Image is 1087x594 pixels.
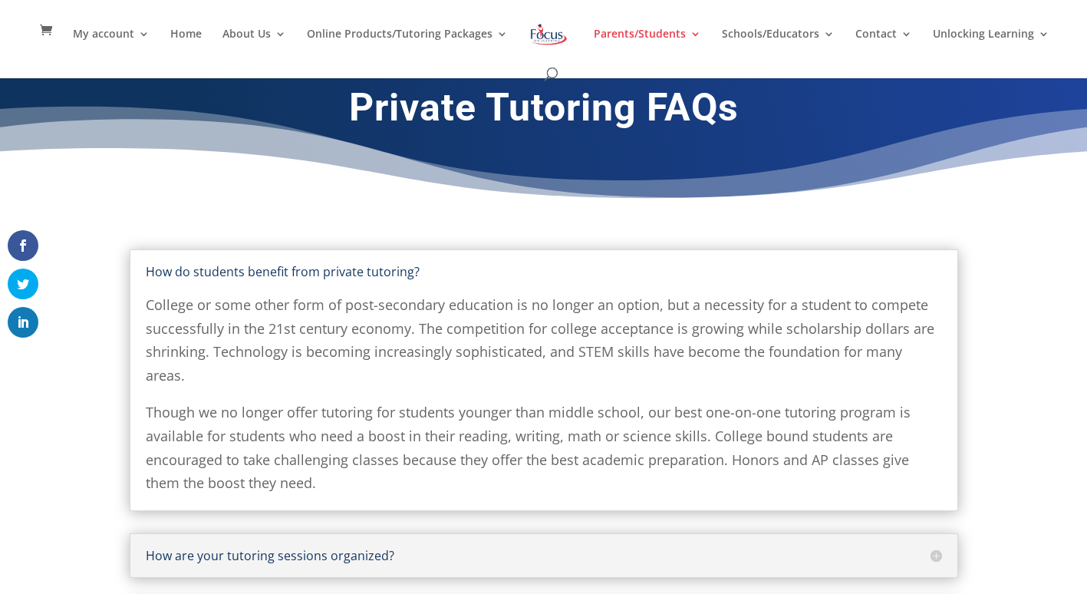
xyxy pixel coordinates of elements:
h5: How do students benefit from private tutoring? [146,266,942,278]
a: Schools/Educators [722,28,835,64]
a: Online Products/Tutoring Packages [307,28,508,64]
h1: Private Tutoring FAQs [130,84,958,138]
a: My account [73,28,150,64]
img: Focus on Learning [529,21,568,48]
p: Though we no longer offer tutoring for students younger than middle school, our best one-on-one t... [146,401,942,494]
a: About Us [222,28,286,64]
a: Unlocking Learning [933,28,1049,64]
h5: How are your tutoring sessions organized? [146,549,942,562]
p: College or some other form of post-secondary education is no longer an option, but a necessity fo... [146,293,942,401]
a: Parents/Students [594,28,701,64]
a: Home [170,28,202,64]
a: Contact [855,28,912,64]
